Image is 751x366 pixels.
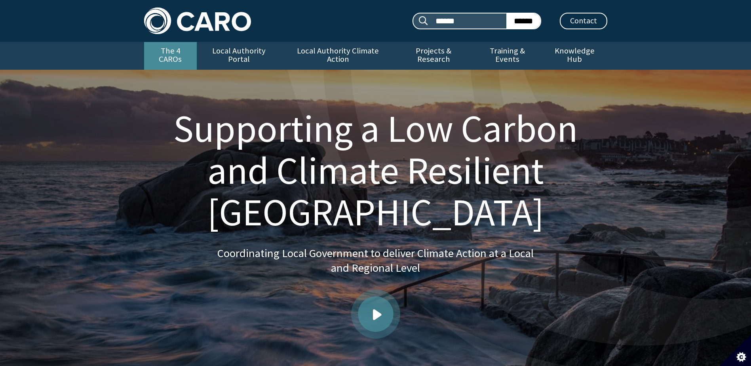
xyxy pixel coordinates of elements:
[719,334,751,366] button: Set cookie preferences
[144,42,197,70] a: The 4 CAROs
[358,296,394,332] a: Play video
[154,108,598,233] h1: Supporting a Low Carbon and Climate Resilient [GEOGRAPHIC_DATA]
[217,246,534,276] p: Coordinating Local Government to deliver Climate Action at a Local and Regional Level
[144,8,251,34] img: Caro logo
[394,42,473,70] a: Projects & Research
[542,42,607,70] a: Knowledge Hub
[473,42,542,70] a: Training & Events
[560,13,607,29] a: Contact
[197,42,281,70] a: Local Authority Portal
[281,42,394,70] a: Local Authority Climate Action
